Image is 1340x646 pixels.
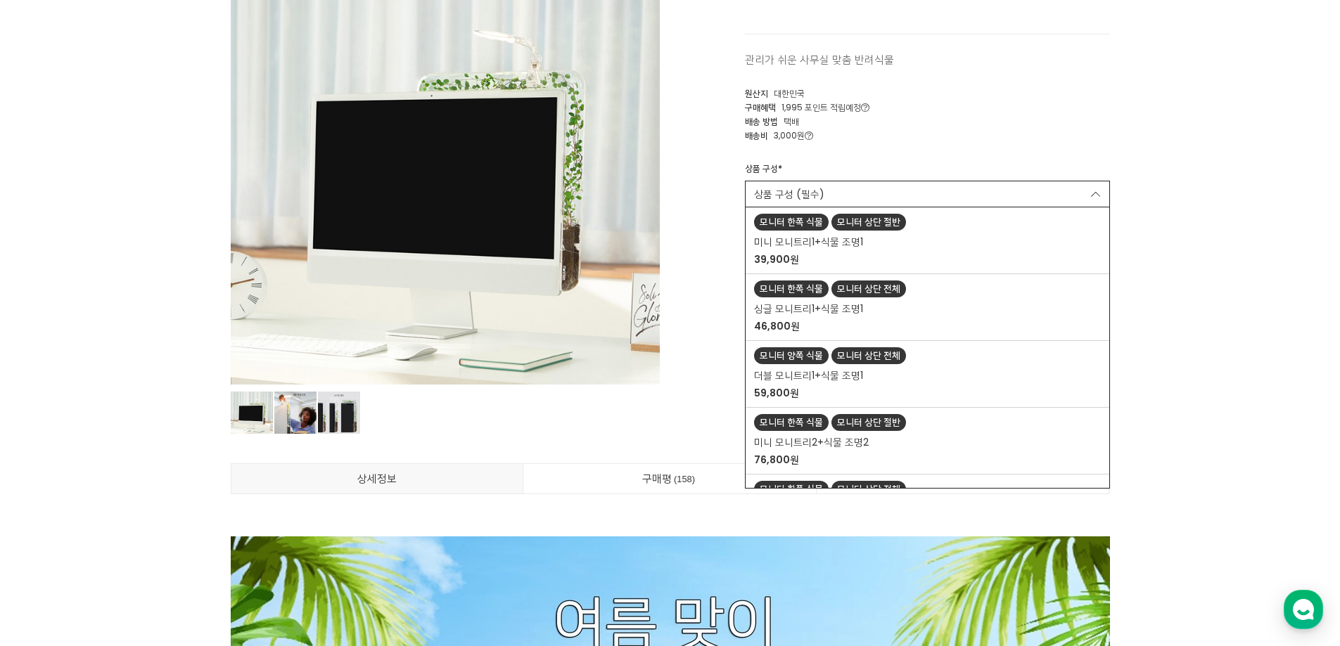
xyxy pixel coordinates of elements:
span: 모니터 상단 전체 [831,280,906,297]
span: 홈 [44,467,53,478]
span: 더블 모니트리1+식물 조명1 [754,368,863,383]
a: 모니터 한쪽 식물모니터 상단 전체싱글 모니트리1+식물 조명146,800원 [746,274,1109,340]
span: 모니터 양쪽 식물 [754,347,829,364]
a: 설정 [181,446,270,481]
strong: 59,800원 [754,386,799,400]
a: 홈 [4,446,93,481]
span: 대화 [129,467,146,479]
span: 설정 [217,467,234,478]
span: 모니터 상단 절반 [831,414,906,431]
span: 미니 모니트리1+식물 조명1 [754,235,863,250]
div: 상품 구성 [745,162,782,181]
span: 3,000원 [774,129,813,141]
a: 상세정보 [231,464,523,493]
a: 대화 [93,446,181,481]
strong: 76,800원 [754,453,799,467]
a: 구매평158 [523,464,816,493]
a: 모니터 한쪽 식물모니터 상단 절반미니 모니트리2+식물 조명276,800원 [746,408,1109,474]
span: 1,995 포인트 적립예정 [781,101,869,113]
span: 배송비 [745,129,768,141]
span: 모니터 한쪽 식물 [754,481,829,498]
a: 상품 구성 (필수) [745,181,1110,207]
a: 모니터 양쪽 식물모니터 상단 전체더블 모니트리1+식물 조명159,800원 [746,341,1109,407]
span: 구매혜택 [745,101,776,113]
span: 대한민국 [774,87,805,99]
span: 배송 방법 [745,115,778,127]
span: 모니터 상단 절반 [831,214,906,231]
span: 미니 모니트리2+식물 조명2 [754,435,869,450]
span: 모니터 한쪽 식물 [754,414,829,431]
span: 택배 [784,115,799,127]
span: 싱글 모니트리1+식물 조명1 [754,302,863,316]
span: 모니터 상단 전체 [831,347,906,364]
span: 모니터 상단 전체 [831,481,906,498]
span: 모니터 한쪽 식물 [754,214,829,231]
a: 모니터 한쪽 식물모니터 상단 전체싱글 모니트리2+식물 조명290,600원 [746,474,1109,541]
a: 모니터 한쪽 식물모니터 상단 절반미니 모니트리1+식물 조명139,900원 [746,207,1109,273]
p: 관리가 쉬운 사무실 맞춤 반려식물 [745,51,1110,68]
strong: 46,800원 [754,319,800,333]
span: 모니터 한쪽 식물 [754,280,829,297]
span: 158 [672,472,697,486]
strong: 39,900원 [754,252,799,266]
span: 원산지 [745,87,768,99]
